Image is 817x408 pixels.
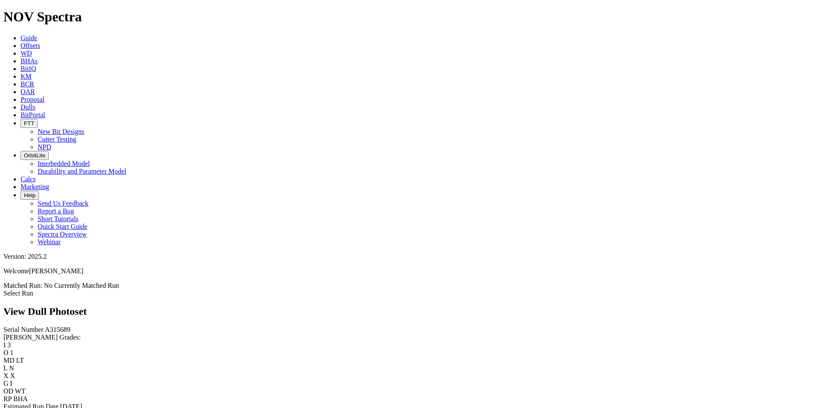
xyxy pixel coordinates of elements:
[3,357,15,364] label: MD
[21,34,37,41] a: Guide
[24,192,35,198] span: Help
[9,364,14,372] span: N
[3,267,814,275] p: Welcome
[3,306,814,317] h2: View Dull Photoset
[21,103,35,111] a: Dulls
[44,282,119,289] span: No Currently Matched Run
[21,111,45,118] a: BitPortal
[38,160,90,167] a: Interbedded Model
[21,88,35,95] a: OAR
[3,341,6,349] label: I
[38,215,79,222] a: Short Tutorials
[21,151,49,160] button: OrbitLite
[3,380,9,387] label: G
[10,349,14,356] span: 1
[38,136,76,143] a: Cutter Testing
[21,96,44,103] a: Proposal
[3,349,9,356] label: O
[3,334,814,341] div: [PERSON_NAME] Grades:
[21,73,32,80] a: KM
[21,119,38,128] button: FTT
[3,9,814,25] h1: NOV Spectra
[38,128,84,135] a: New Bit Designs
[38,200,88,207] a: Send Us Feedback
[3,326,44,333] label: Serial Number
[38,238,61,245] a: Webinar
[21,50,32,57] a: WD
[10,372,15,379] span: X
[10,380,12,387] span: I
[29,267,83,275] span: [PERSON_NAME]
[15,387,26,395] span: WT
[3,290,33,297] a: Select Run
[38,223,87,230] a: Quick Start Guide
[21,191,39,200] button: Help
[13,395,28,402] span: BHA
[38,168,126,175] a: Durability and Parameter Model
[21,42,40,49] a: Offsets
[38,143,51,151] a: NPD
[24,152,45,159] span: OrbitLite
[3,282,42,289] span: Matched Run:
[3,395,12,402] label: RP
[7,341,11,349] span: 3
[3,387,13,395] label: OD
[38,231,87,238] a: Spectra Overview
[21,80,34,88] a: BCR
[3,372,9,379] label: X
[3,364,7,372] label: L
[3,253,814,260] div: Version: 2025.2
[21,183,49,190] a: Marketing
[24,120,34,127] span: FTT
[21,175,36,183] a: Calcs
[45,326,71,333] span: A315689
[38,207,74,215] a: Report a Bug
[21,65,36,72] a: BitIQ
[21,57,38,65] a: BHAs
[16,357,24,364] span: LT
